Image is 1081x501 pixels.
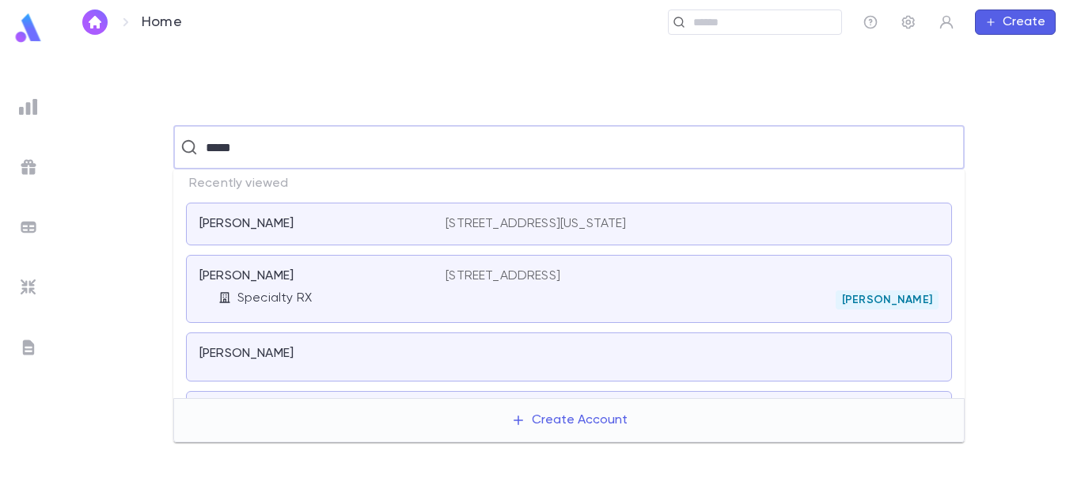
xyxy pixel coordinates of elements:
button: Create [975,9,1056,35]
img: home_white.a664292cf8c1dea59945f0da9f25487c.svg [85,16,104,28]
img: reports_grey.c525e4749d1bce6a11f5fe2a8de1b229.svg [19,97,38,116]
p: [PERSON_NAME] [199,268,294,284]
p: Home [142,13,182,31]
img: batches_grey.339ca447c9d9533ef1741baa751efc33.svg [19,218,38,237]
img: letters_grey.7941b92b52307dd3b8a917253454ce1c.svg [19,338,38,357]
p: Recently viewed [173,169,965,198]
p: [PERSON_NAME] [199,346,294,362]
p: [STREET_ADDRESS] [446,268,560,284]
button: Create Account [499,405,640,435]
img: logo [13,13,44,44]
p: Specialty RX [237,290,312,306]
img: imports_grey.530a8a0e642e233f2baf0ef88e8c9fcb.svg [19,278,38,297]
p: [STREET_ADDRESS][US_STATE] [446,216,626,232]
span: [PERSON_NAME] [836,294,939,306]
p: [PERSON_NAME] [199,216,294,232]
img: campaigns_grey.99e729a5f7ee94e3726e6486bddda8f1.svg [19,158,38,176]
